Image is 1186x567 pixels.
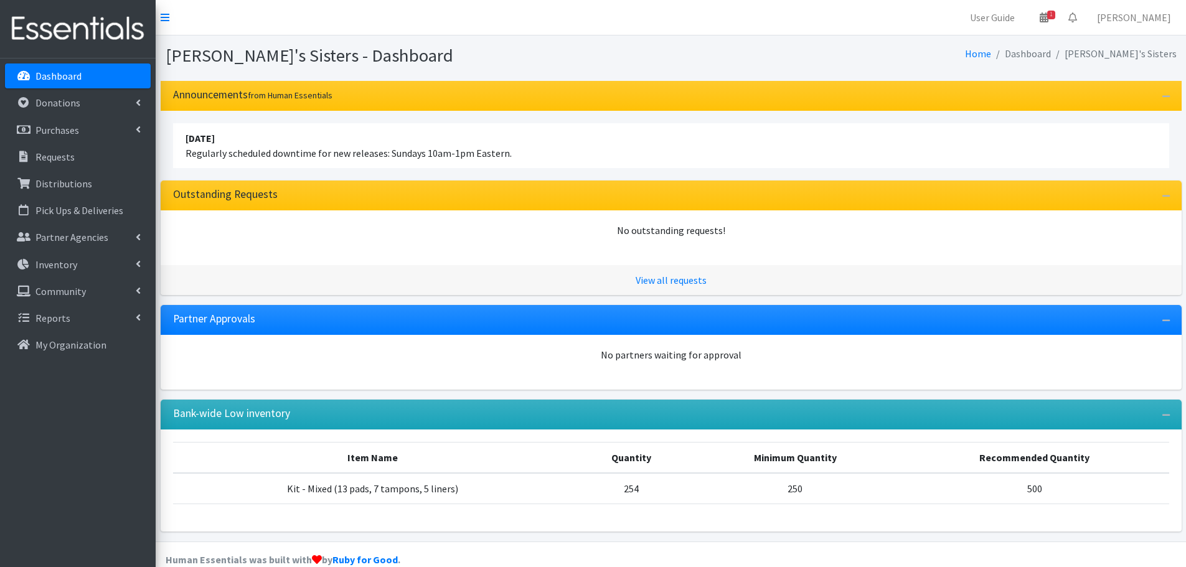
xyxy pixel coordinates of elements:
[173,473,573,504] td: Kit - Mixed (13 pads, 7 tampons, 5 liners)
[5,144,151,169] a: Requests
[5,306,151,330] a: Reports
[5,279,151,304] a: Community
[5,171,151,196] a: Distributions
[332,553,398,566] a: Ruby for Good
[173,312,255,326] h3: Partner Approvals
[573,442,690,473] th: Quantity
[900,473,1169,504] td: 500
[248,90,332,101] small: from Human Essentials
[35,151,75,163] p: Requests
[173,188,278,201] h3: Outstanding Requests
[35,96,80,109] p: Donations
[35,339,106,351] p: My Organization
[1030,5,1058,30] a: 1
[166,45,667,67] h1: [PERSON_NAME]'s Sisters - Dashboard
[965,47,991,60] a: Home
[5,8,151,50] img: HumanEssentials
[1087,5,1181,30] a: [PERSON_NAME]
[960,5,1025,30] a: User Guide
[35,204,123,217] p: Pick Ups & Deliveries
[35,231,108,243] p: Partner Agencies
[173,407,290,420] h3: Bank-wide Low inventory
[5,90,151,115] a: Donations
[900,442,1169,473] th: Recommended Quantity
[166,553,400,566] strong: Human Essentials was built with by .
[35,124,79,136] p: Purchases
[5,252,151,277] a: Inventory
[573,473,690,504] td: 254
[991,45,1051,63] li: Dashboard
[636,274,707,286] a: View all requests
[35,285,86,298] p: Community
[173,123,1169,168] li: Regularly scheduled downtime for new releases: Sundays 10am-1pm Eastern.
[5,63,151,88] a: Dashboard
[690,442,900,473] th: Minimum Quantity
[5,198,151,223] a: Pick Ups & Deliveries
[35,70,82,82] p: Dashboard
[5,118,151,143] a: Purchases
[1047,11,1055,19] span: 1
[173,442,573,473] th: Item Name
[1051,45,1177,63] li: [PERSON_NAME]'s Sisters
[173,347,1169,362] div: No partners waiting for approval
[173,223,1169,238] div: No outstanding requests!
[35,312,70,324] p: Reports
[35,258,77,271] p: Inventory
[690,473,900,504] td: 250
[173,88,332,101] h3: Announcements
[35,177,92,190] p: Distributions
[186,132,215,144] strong: [DATE]
[5,225,151,250] a: Partner Agencies
[5,332,151,357] a: My Organization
